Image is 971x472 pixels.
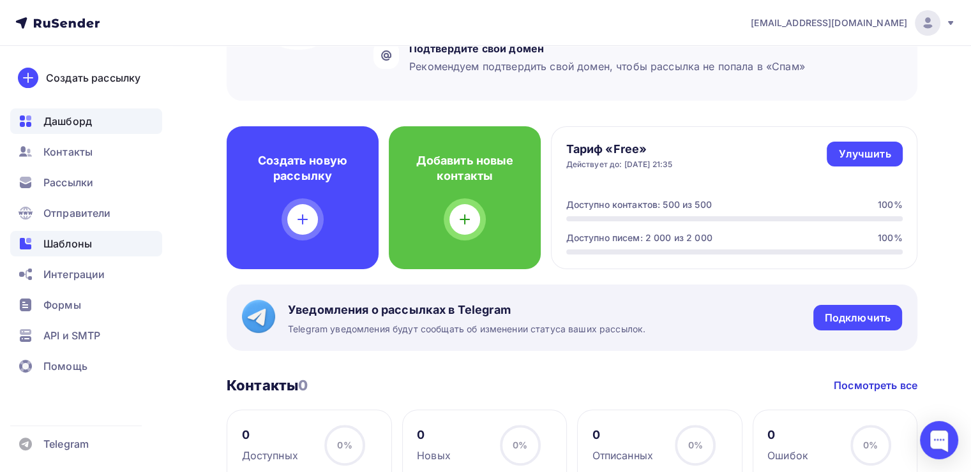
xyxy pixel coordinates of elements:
[288,323,645,336] span: Telegram уведомления будут сообщать об изменении статуса ваших рассылок.
[767,427,808,443] div: 0
[878,232,903,244] div: 100%
[43,328,100,343] span: API и SMTP
[834,378,917,393] a: Посмотреть все
[43,297,81,313] span: Формы
[825,311,891,325] div: Подключить
[242,448,298,463] div: Доступных
[751,10,956,36] a: [EMAIL_ADDRESS][DOMAIN_NAME]
[409,153,520,184] h4: Добавить новые контакты
[409,41,805,56] div: Подтвердите свой домен
[43,114,92,129] span: Дашборд
[767,448,808,463] div: Ошибок
[43,144,93,159] span: Контакты
[417,448,451,463] div: Новых
[43,358,87,374] span: Помощь
[751,17,907,29] span: [EMAIL_ADDRESS][DOMAIN_NAME]
[838,147,891,161] div: Улучшить
[513,439,527,450] span: 0%
[10,231,162,256] a: Шаблоны
[566,198,712,211] div: Доступно контактов: 500 из 500
[43,175,93,190] span: Рассылки
[43,205,111,221] span: Отправители
[878,198,903,211] div: 100%
[409,59,805,74] div: Рекомендуем подтвердить свой домен, чтобы рассылка не попала в «Спам»
[298,377,308,394] span: 0
[863,439,878,450] span: 0%
[566,232,712,244] div: Доступно писем: 2 000 из 2 000
[592,427,653,443] div: 0
[46,70,140,85] div: Создать рассылку
[566,159,673,170] div: Действует до: [DATE] 21:35
[242,427,298,443] div: 0
[288,302,645,318] span: Уведомления о рассылках в Telegram
[247,153,358,184] h4: Создать новую рассылку
[592,448,653,463] div: Отписанных
[10,170,162,195] a: Рассылки
[43,267,105,282] span: Интеграции
[10,200,162,226] a: Отправители
[417,427,451,443] div: 0
[10,139,162,165] a: Контакты
[688,439,702,450] span: 0%
[10,108,162,134] a: Дашборд
[566,142,673,157] h4: Тариф «Free»
[43,236,92,251] span: Шаблоны
[43,436,89,452] span: Telegram
[337,439,352,450] span: 0%
[227,376,308,394] h3: Контакты
[10,292,162,318] a: Формы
